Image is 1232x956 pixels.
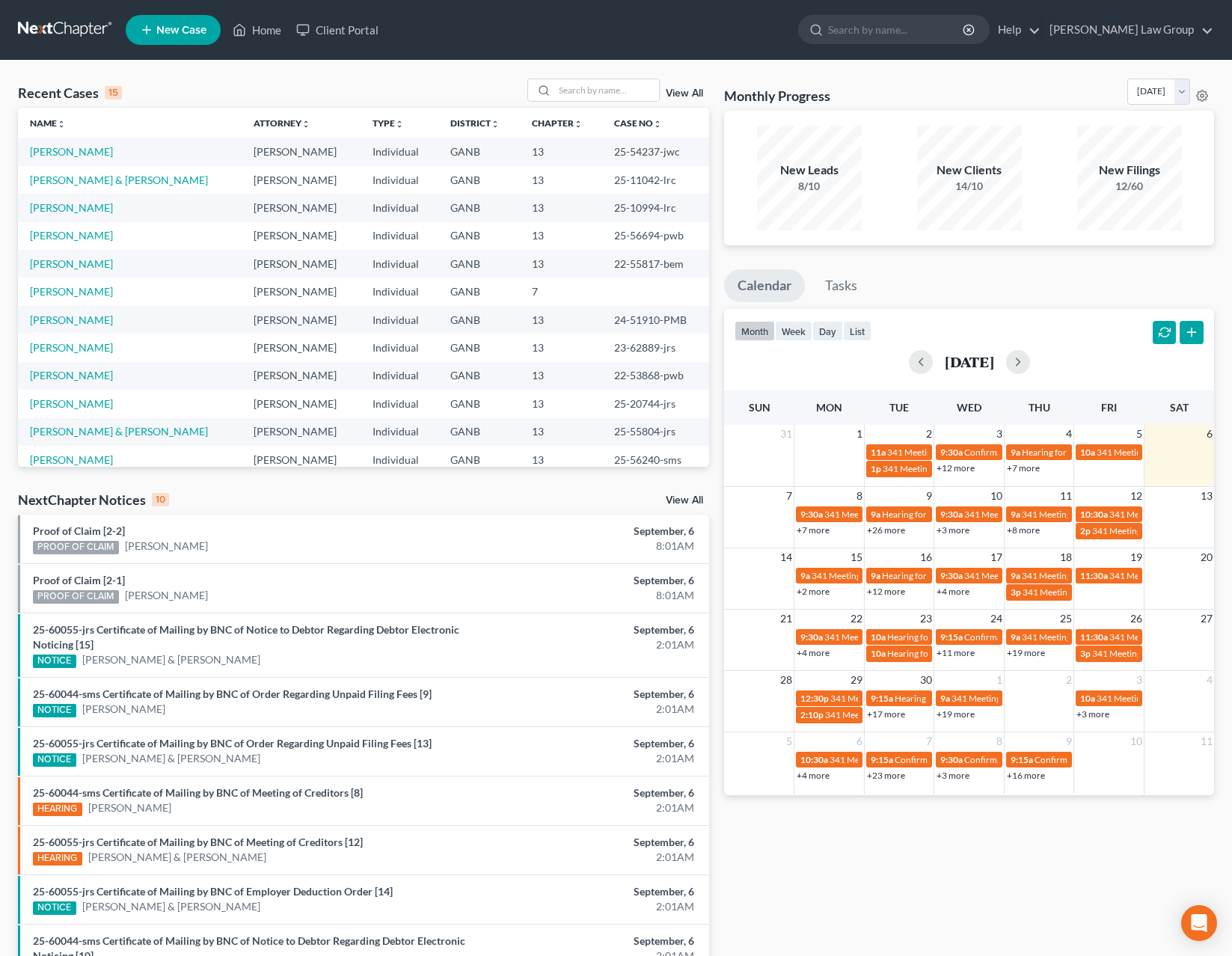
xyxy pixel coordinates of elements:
[88,800,171,815] a: [PERSON_NAME]
[33,541,119,554] div: PROOF OF CLAIM
[602,138,709,165] td: 25-54237-jwc
[438,166,520,194] td: GANB
[757,179,862,194] div: 8/10
[1064,671,1073,689] span: 2
[824,631,959,643] span: 341 Meeting for [PERSON_NAME]
[925,487,934,505] span: 9
[1011,754,1033,765] span: 9:15a
[33,687,432,700] a: 25-60044-sms Certificate of Mailing by BNC of Order Regarding Unpaid Filing Fees [9]
[484,736,694,751] div: September, 6
[800,631,823,643] span: 9:30a
[1077,162,1182,179] div: New Filings
[1080,693,1095,704] span: 10a
[484,573,694,588] div: September, 6
[940,631,963,643] span: 9:15a
[1042,16,1213,43] a: [PERSON_NAME] Law Group
[30,397,113,410] a: [PERSON_NAME]
[242,390,361,417] td: [PERSON_NAME]
[666,88,703,99] a: View All
[830,754,964,765] span: 341 Meeting for [PERSON_NAME]
[843,321,871,341] button: list
[937,770,969,781] a: +3 more
[800,754,828,765] span: 10:30a
[812,570,946,581] span: 341 Meeting for [PERSON_NAME]
[785,487,794,505] span: 7
[889,401,909,414] span: Tue
[871,631,886,643] span: 10a
[779,548,794,566] span: 14
[520,362,603,390] td: 13
[242,138,361,165] td: [PERSON_NAME]
[1022,631,1156,643] span: 341 Meeting for [PERSON_NAME]
[871,447,886,458] span: 11a
[105,86,122,99] div: 15
[867,770,905,781] a: +23 more
[484,884,694,899] div: September, 6
[438,138,520,165] td: GANB
[925,732,934,750] span: 7
[937,524,969,536] a: +3 more
[125,588,208,603] a: [PERSON_NAME]
[30,369,113,382] a: [PERSON_NAME]
[1080,509,1108,520] span: 10:30a
[757,162,862,179] div: New Leads
[602,390,709,417] td: 25-20744-jrs
[242,278,361,305] td: [PERSON_NAME]
[995,671,1004,689] span: 1
[554,79,659,101] input: Search by name...
[1199,610,1214,628] span: 27
[1011,570,1020,581] span: 9a
[361,446,438,474] td: Individual
[242,222,361,250] td: [PERSON_NAME]
[82,751,260,766] a: [PERSON_NAME] & [PERSON_NAME]
[653,120,662,129] i: unfold_more
[940,509,963,520] span: 9:30a
[989,548,1004,566] span: 17
[1129,610,1144,628] span: 26
[919,610,934,628] span: 23
[1035,754,1206,765] span: Confirmation Hearing for [PERSON_NAME]
[30,453,113,466] a: [PERSON_NAME]
[1077,179,1182,194] div: 12/60
[156,25,206,36] span: New Case
[940,447,963,458] span: 9:30a
[1064,425,1073,443] span: 4
[361,138,438,165] td: Individual
[361,390,438,417] td: Individual
[990,16,1041,43] a: Help
[242,334,361,361] td: [PERSON_NAME]
[1135,671,1144,689] span: 3
[18,84,122,102] div: Recent Cases
[438,250,520,278] td: GANB
[919,671,934,689] span: 30
[1007,524,1040,536] a: +8 more
[30,117,66,129] a: Nameunfold_more
[574,120,583,129] i: unfold_more
[33,885,393,898] a: 25-60055-jrs Certificate of Mailing by BNC of Employer Deduction Order [14]
[484,899,694,914] div: 2:01AM
[1058,487,1073,505] span: 11
[484,751,694,766] div: 2:01AM
[450,117,500,129] a: Districtunfold_more
[532,117,583,129] a: Chapterunfold_more
[33,574,125,586] a: Proof of Claim [2-1]
[871,509,880,520] span: 9a
[779,425,794,443] span: 31
[361,418,438,446] td: Individual
[520,306,603,334] td: 13
[1129,487,1144,505] span: 12
[242,446,361,474] td: [PERSON_NAME]
[882,509,999,520] span: Hearing for [PERSON_NAME]
[779,671,794,689] span: 28
[1199,487,1214,505] span: 13
[800,570,810,581] span: 9a
[30,229,113,242] a: [PERSON_NAME]
[871,570,880,581] span: 9a
[242,362,361,390] td: [PERSON_NAME]
[1011,631,1020,643] span: 9a
[301,120,310,129] i: unfold_more
[33,852,82,865] div: HEARING
[82,702,165,717] a: [PERSON_NAME]
[484,785,694,800] div: September, 6
[957,401,981,414] span: Wed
